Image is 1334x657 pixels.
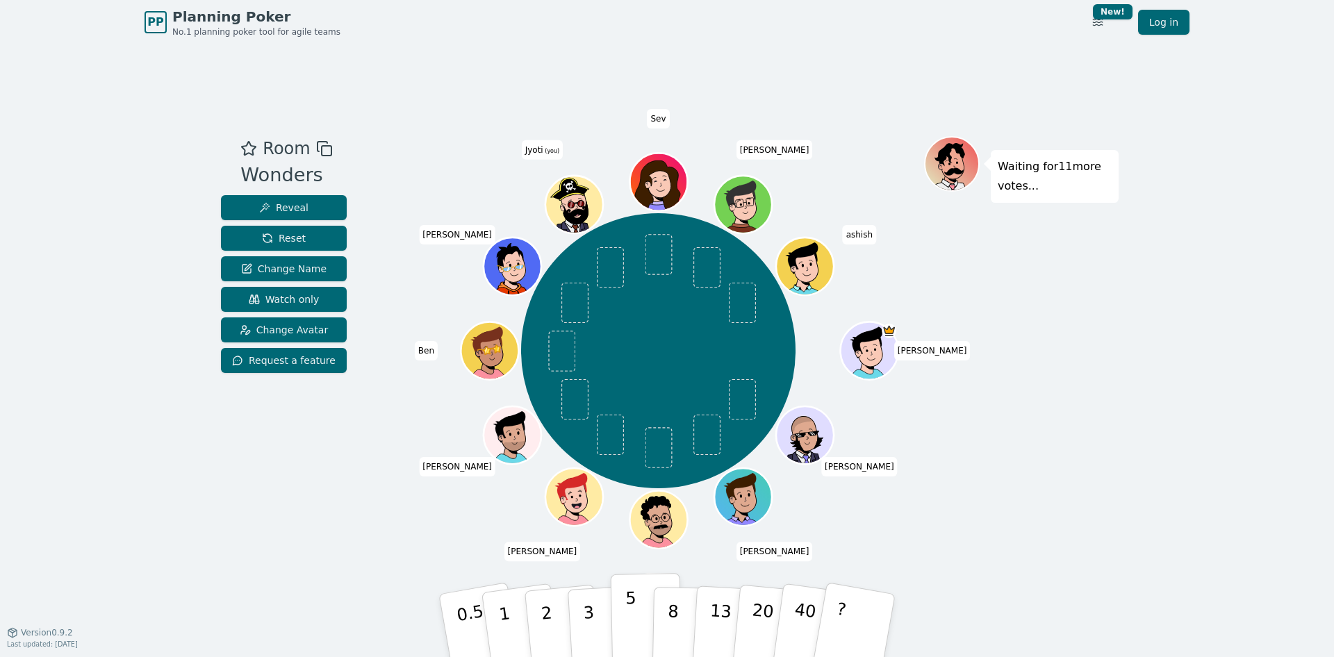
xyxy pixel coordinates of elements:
[221,317,347,342] button: Change Avatar
[647,109,669,128] span: Click to change your name
[221,348,347,373] button: Request a feature
[843,225,876,244] span: Click to change your name
[882,324,896,338] span: Julin Patel is the host
[259,201,308,215] span: Reveal
[240,323,329,337] span: Change Avatar
[249,292,320,306] span: Watch only
[240,136,257,161] button: Add as favourite
[221,226,347,251] button: Reset
[21,627,73,638] span: Version 0.9.2
[7,627,73,638] button: Version0.9.2
[419,225,495,244] span: Click to change your name
[415,341,438,360] span: Click to change your name
[1093,4,1133,19] div: New!
[221,287,347,312] button: Watch only
[240,161,332,190] div: Wonders
[172,26,340,38] span: No.1 planning poker tool for agile teams
[894,341,971,360] span: Click to change your name
[1085,10,1110,35] button: New!
[241,262,327,276] span: Change Name
[232,354,336,367] span: Request a feature
[262,231,306,245] span: Reset
[221,256,347,281] button: Change Name
[419,457,495,476] span: Click to change your name
[172,7,340,26] span: Planning Poker
[821,457,898,476] span: Click to change your name
[263,136,310,161] span: Room
[145,7,340,38] a: PPPlanning PokerNo.1 planning poker tool for agile teams
[522,140,563,160] span: Click to change your name
[7,640,78,648] span: Last updated: [DATE]
[1138,10,1189,35] a: Log in
[736,542,813,561] span: Click to change your name
[543,148,560,154] span: (you)
[504,542,581,561] span: Click to change your name
[547,177,601,231] button: Click to change your avatar
[221,195,347,220] button: Reveal
[998,157,1112,196] p: Waiting for 11 more votes...
[736,140,813,160] span: Click to change your name
[147,14,163,31] span: PP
